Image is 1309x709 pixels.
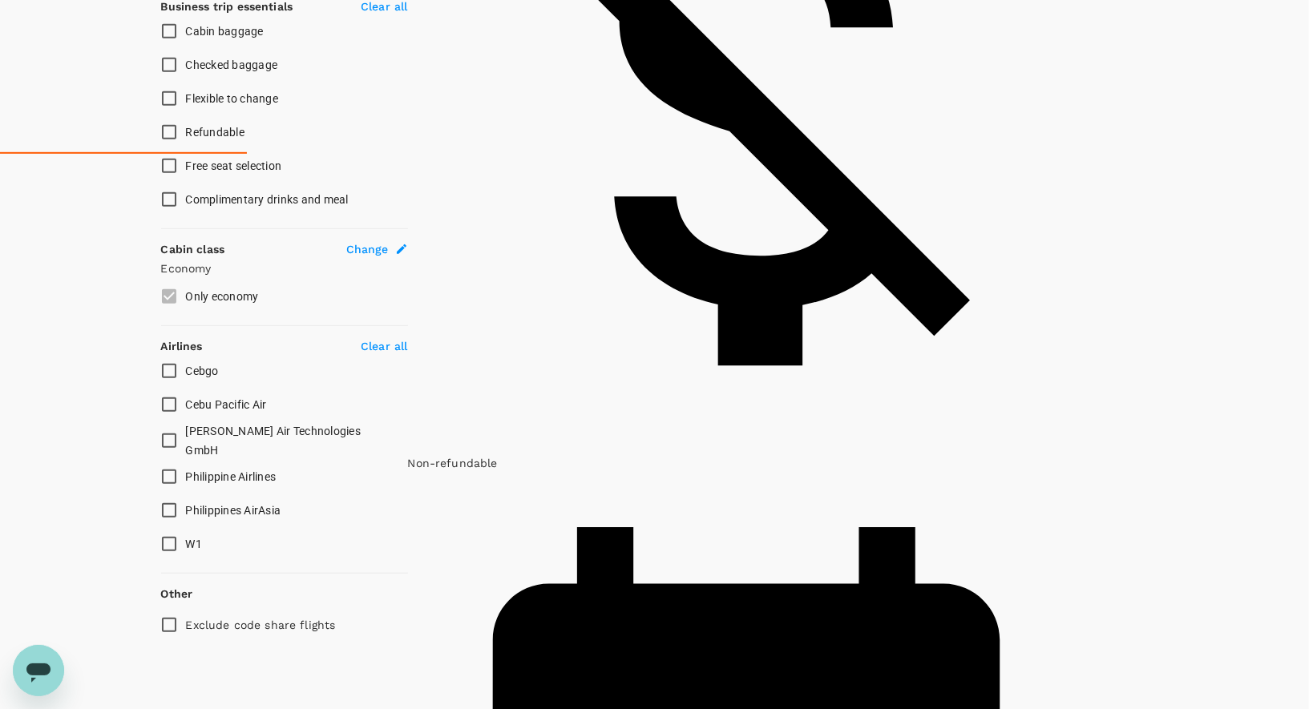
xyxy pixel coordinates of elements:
span: Non-refundable [408,457,498,469]
span: Cebu Pacific Air [186,398,267,411]
strong: Airlines [161,340,203,352]
span: Free seat selection [186,159,282,172]
span: Checked baggage [186,58,278,71]
span: Philippines AirAsia [186,504,281,517]
span: [PERSON_NAME] Air Technologies GmbH [186,425,362,457]
span: Cebgo [186,365,219,377]
p: Clear all [361,338,407,354]
span: Complimentary drinks and meal [186,193,349,206]
span: Refundable [186,126,245,139]
span: Only economy [186,290,259,303]
p: Exclude code share flights [186,617,336,633]
iframe: Button to launch messaging window [13,645,64,696]
p: Economy [161,260,408,276]
span: Philippine Airlines [186,470,277,483]
span: Cabin baggage [186,25,264,38]
p: Other [161,586,193,602]
strong: Cabin class [161,243,225,256]
span: Flexible to change [186,92,279,105]
span: W1 [186,538,203,550]
span: Change [346,241,389,257]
